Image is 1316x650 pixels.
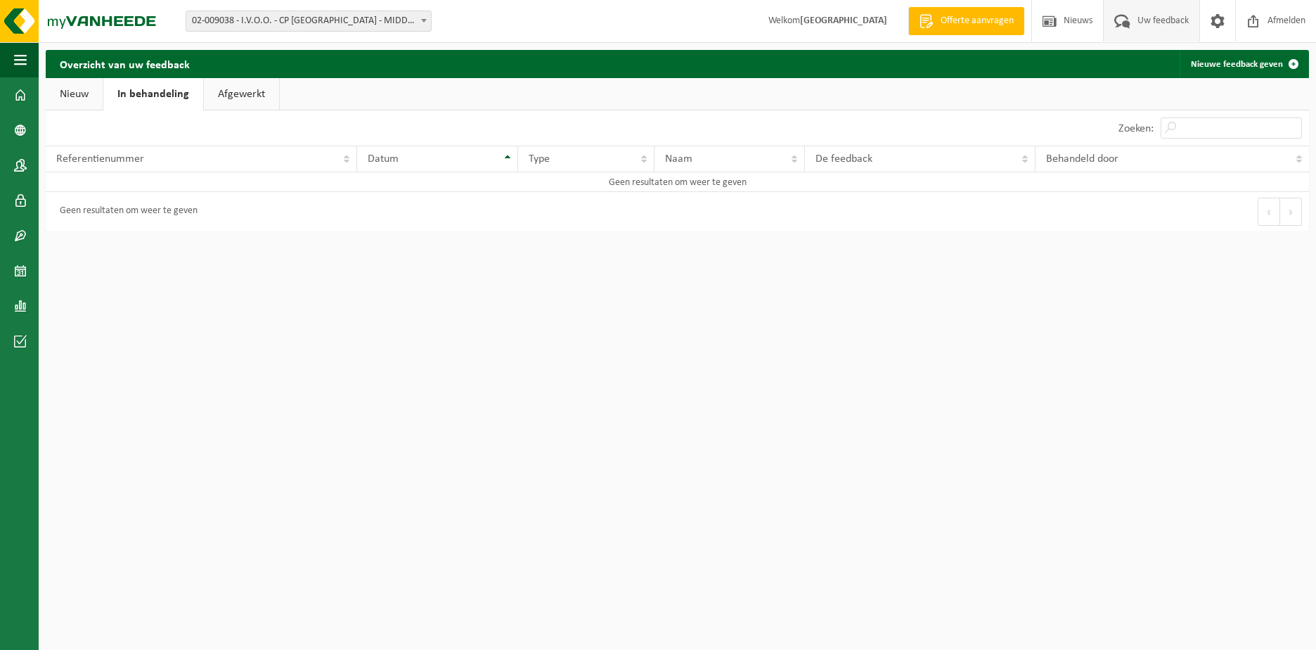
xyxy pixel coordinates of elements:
button: Previous [1258,198,1280,226]
button: Next [1280,198,1302,226]
strong: [GEOGRAPHIC_DATA] [800,15,887,26]
span: Referentienummer [56,153,144,165]
a: Nieuwe feedback geven [1180,50,1308,78]
span: 02-009038 - I.V.O.O. - CP MIDDELKERKE - MIDDELKERKE [186,11,431,31]
span: De feedback [815,153,872,165]
span: Offerte aanvragen [937,14,1017,28]
span: Naam [665,153,692,165]
td: Geen resultaten om weer te geven [46,172,1309,192]
h2: Overzicht van uw feedback [46,50,204,77]
span: 02-009038 - I.V.O.O. - CP MIDDELKERKE - MIDDELKERKE [186,11,432,32]
div: Geen resultaten om weer te geven [53,199,198,224]
span: Datum [368,153,399,165]
span: Behandeld door [1046,153,1118,165]
label: Zoeken: [1118,123,1154,134]
span: Type [529,153,550,165]
a: Nieuw [46,78,103,110]
a: Afgewerkt [204,78,279,110]
a: Offerte aanvragen [908,7,1024,35]
a: In behandeling [103,78,203,110]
